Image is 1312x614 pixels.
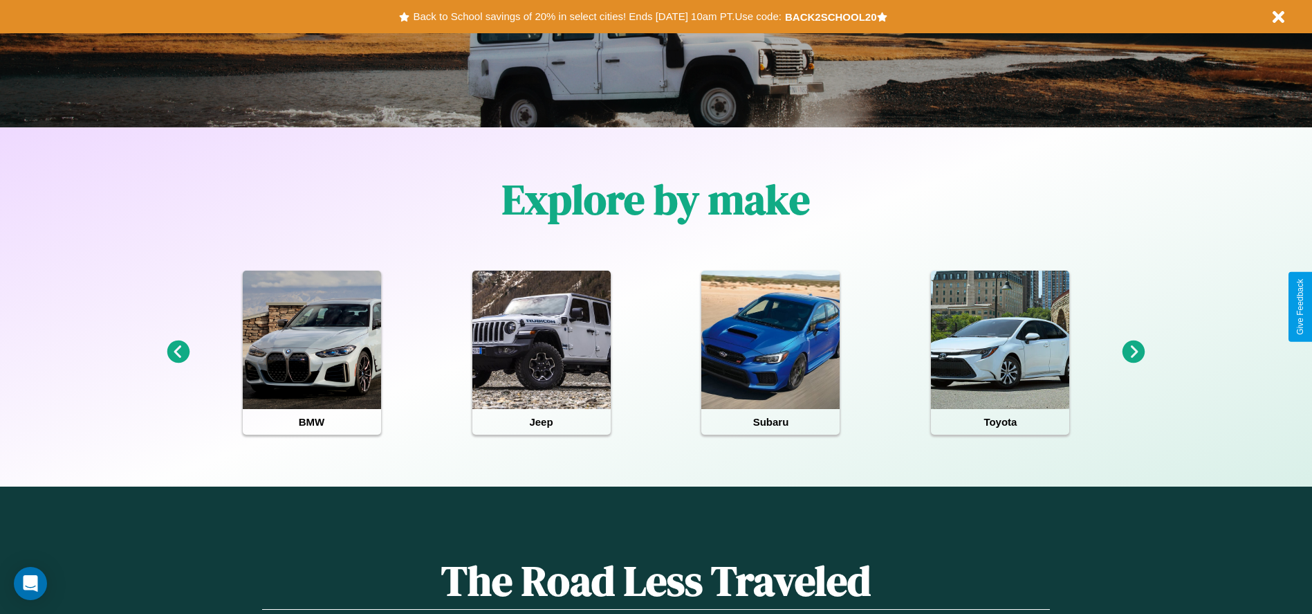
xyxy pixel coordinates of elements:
[785,11,877,23] b: BACK2SCHOOL20
[243,409,381,435] h4: BMW
[472,409,611,435] h4: Jeep
[14,567,47,600] div: Open Intercom Messenger
[502,171,810,228] h1: Explore by make
[262,552,1049,610] h1: The Road Less Traveled
[1295,279,1305,335] div: Give Feedback
[409,7,784,26] button: Back to School savings of 20% in select cities! Ends [DATE] 10am PT.Use code:
[931,409,1069,435] h4: Toyota
[701,409,840,435] h4: Subaru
